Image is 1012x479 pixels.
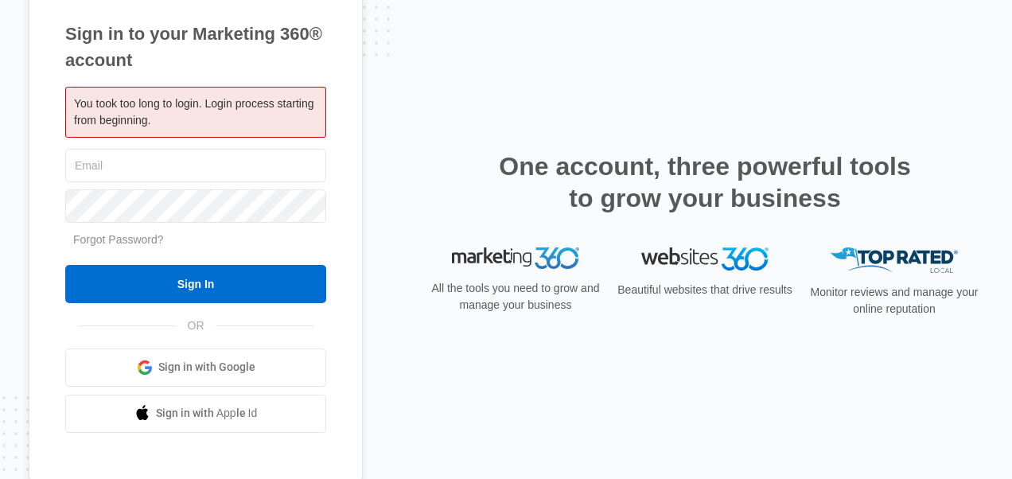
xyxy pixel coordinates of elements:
img: Marketing 360 [452,247,579,270]
img: Top Rated Local [831,247,958,274]
span: Sign in with Google [158,359,255,376]
a: Sign in with Apple Id [65,395,326,433]
p: All the tools you need to grow and manage your business [426,280,605,313]
img: Websites 360 [641,247,769,271]
a: Sign in with Google [65,349,326,387]
p: Monitor reviews and manage your online reputation [805,284,983,317]
h2: One account, three powerful tools to grow your business [494,150,916,214]
input: Sign In [65,265,326,303]
span: OR [177,317,216,334]
p: Beautiful websites that drive results [616,282,794,298]
h1: Sign in to your Marketing 360® account [65,21,326,73]
input: Email [65,149,326,182]
span: Sign in with Apple Id [156,405,258,422]
span: You took too long to login. Login process starting from beginning. [74,97,313,127]
a: Forgot Password? [73,233,164,246]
